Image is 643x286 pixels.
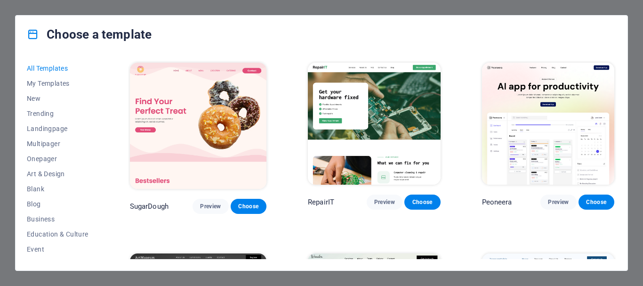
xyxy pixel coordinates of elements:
span: Trending [27,110,88,117]
span: Business [27,215,88,223]
button: Event [27,242,88,257]
button: Trending [27,106,88,121]
button: Onepager [27,151,88,166]
button: All Templates [27,61,88,76]
span: New [27,95,88,102]
span: Choose [412,198,433,206]
span: Landingpage [27,125,88,132]
span: Preview [200,203,221,210]
span: My Templates [27,80,88,87]
button: Art & Design [27,166,88,181]
button: Gastronomy [27,257,88,272]
button: Landingpage [27,121,88,136]
button: Choose [231,199,266,214]
span: Art & Design [27,170,88,178]
h4: Choose a template [27,27,152,42]
span: Blog [27,200,88,208]
button: Blank [27,181,88,196]
img: SugarDough [130,63,266,189]
button: Choose [404,195,440,210]
span: Choose [238,203,259,210]
button: Multipager [27,136,88,151]
p: SugarDough [130,202,169,211]
button: Preview [193,199,228,214]
button: Blog [27,196,88,212]
span: Education & Culture [27,230,88,238]
button: Education & Culture [27,227,88,242]
img: RepairIT [308,63,440,185]
p: RepairIT [308,197,334,207]
span: Blank [27,185,88,193]
span: Event [27,245,88,253]
button: New [27,91,88,106]
span: Multipager [27,140,88,147]
span: All Templates [27,65,88,72]
button: My Templates [27,76,88,91]
button: Preview [367,195,402,210]
span: Onepager [27,155,88,163]
span: Preview [374,198,395,206]
button: Business [27,212,88,227]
